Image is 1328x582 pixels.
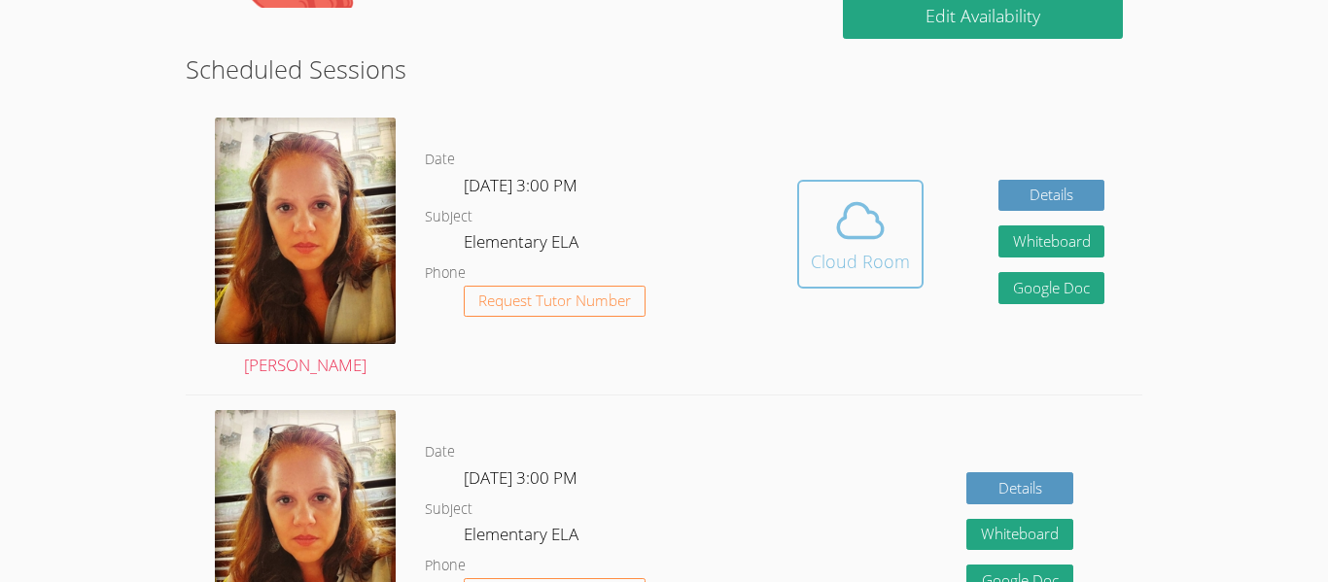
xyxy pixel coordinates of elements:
dt: Subject [425,497,472,522]
dd: Elementary ELA [464,521,582,554]
a: Google Doc [998,272,1105,304]
a: Details [966,472,1073,504]
dt: Subject [425,205,472,229]
a: Details [998,180,1105,212]
a: [PERSON_NAME] [215,118,396,380]
dt: Phone [425,554,466,578]
h2: Scheduled Sessions [186,51,1142,87]
span: [DATE] 3:00 PM [464,174,577,196]
div: Cloud Room [811,248,910,275]
button: Whiteboard [998,225,1105,257]
dd: Elementary ELA [464,228,582,261]
button: Cloud Room [797,180,924,289]
span: Request Tutor Number [478,293,631,308]
dt: Date [425,148,455,172]
dt: Date [425,440,455,464]
button: Whiteboard [966,519,1073,551]
dt: Phone [425,261,466,286]
img: avatar.png [215,118,396,343]
span: [DATE] 3:00 PM [464,466,577,489]
button: Request Tutor Number [464,286,646,318]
